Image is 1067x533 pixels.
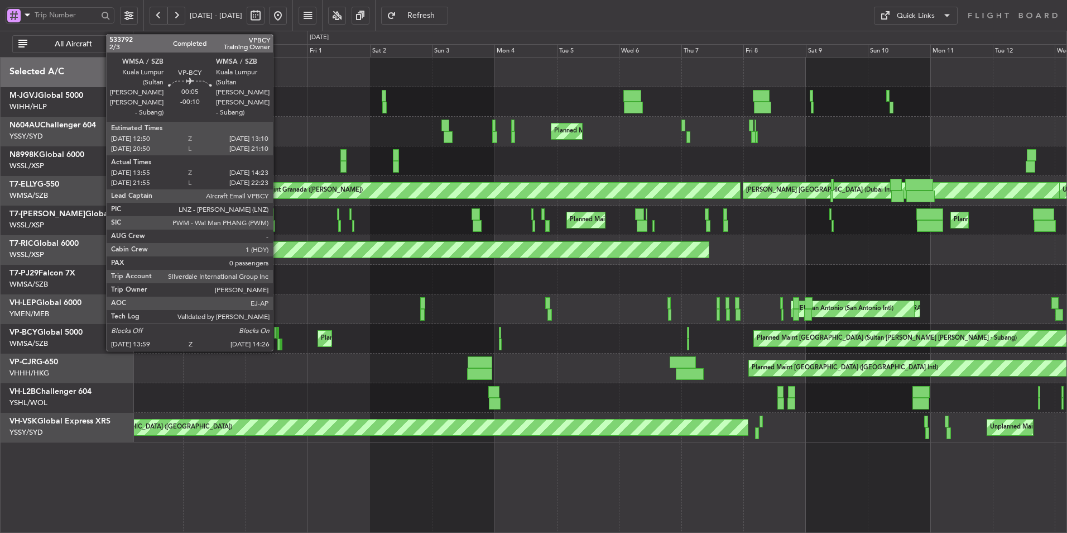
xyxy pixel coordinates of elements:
[135,33,154,42] div: [DATE]
[9,417,37,425] span: VH-VSK
[9,131,43,141] a: YSSY/SYD
[743,44,806,58] div: Fri 8
[570,212,680,229] div: Planned Maint Dubai (Al Maktoum Intl)
[9,329,37,336] span: VP-BCY
[246,44,308,58] div: Thu 31
[619,44,681,58] div: Wed 6
[9,250,44,260] a: WSSL/XSP
[9,368,49,378] a: VHHH/HKG
[9,102,47,112] a: WIHH/HLP
[248,182,363,199] div: AOG Maint Granada ([PERSON_NAME])
[557,44,619,58] div: Tue 5
[56,419,232,436] div: Planned Maint [GEOGRAPHIC_DATA] ([GEOGRAPHIC_DATA])
[307,44,370,58] div: Fri 1
[897,11,935,22] div: Quick Links
[9,151,84,159] a: N8998KGlobal 6000
[794,301,893,317] div: MEL San Antonio (San Antonio Intl)
[9,299,81,307] a: VH-LEPGlobal 6000
[681,44,744,58] div: Thu 7
[9,180,59,188] a: T7-ELLYG-550
[9,92,83,99] a: M-JGVJGlobal 5000
[9,427,43,437] a: YSSY/SYD
[183,44,246,58] div: Wed 30
[321,330,581,347] div: Planned Maint [GEOGRAPHIC_DATA] (Sultan [PERSON_NAME] [PERSON_NAME] - Subang)
[9,339,48,349] a: WMSA/SZB
[9,358,36,366] span: VP-CJR
[432,44,494,58] div: Sun 3
[190,11,242,21] span: [DATE] - [DATE]
[9,269,75,277] a: T7-PJ29Falcon 7X
[30,40,117,48] span: All Aircraft
[9,358,58,366] a: VP-CJRG-650
[9,309,49,319] a: YMEN/MEB
[9,329,83,336] a: VP-BCYGlobal 5000
[554,123,684,140] div: Planned Maint Sydney ([PERSON_NAME] Intl)
[868,44,930,58] div: Sun 10
[9,191,48,201] a: WMSA/SZB
[9,398,47,408] a: YSHL/WOL
[806,44,868,58] div: Sat 9
[746,182,895,199] div: [PERSON_NAME] [GEOGRAPHIC_DATA] (Dubai Intl)
[9,388,92,396] a: VH-L2BChallenger 604
[9,240,79,248] a: T7-RICGlobal 6000
[9,269,39,277] span: T7-PJ29
[993,44,1055,58] div: Tue 12
[9,121,96,129] a: N604AUChallenger 604
[874,7,958,25] button: Quick Links
[9,388,36,396] span: VH-L2B
[381,7,448,25] button: Refresh
[121,44,184,58] div: Tue 29
[9,121,40,129] span: N604AU
[9,240,33,248] span: T7-RIC
[752,360,938,377] div: Planned Maint [GEOGRAPHIC_DATA] ([GEOGRAPHIC_DATA] Intl)
[9,210,131,218] a: T7-[PERSON_NAME]Global 7500
[9,417,110,425] a: VH-VSKGlobal Express XRS
[12,35,121,53] button: All Aircraft
[9,92,38,99] span: M-JGVJ
[398,12,444,20] span: Refresh
[9,210,85,218] span: T7-[PERSON_NAME]
[9,299,36,307] span: VH-LEP
[310,33,329,42] div: [DATE]
[35,7,98,23] input: Trip Number
[370,44,432,58] div: Sat 2
[9,151,39,159] span: N8998K
[494,44,557,58] div: Mon 4
[9,161,44,171] a: WSSL/XSP
[930,44,993,58] div: Mon 11
[9,220,44,230] a: WSSL/XSP
[757,330,1017,347] div: Planned Maint [GEOGRAPHIC_DATA] (Sultan [PERSON_NAME] [PERSON_NAME] - Subang)
[9,279,48,289] a: WMSA/SZB
[9,180,37,188] span: T7-ELLY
